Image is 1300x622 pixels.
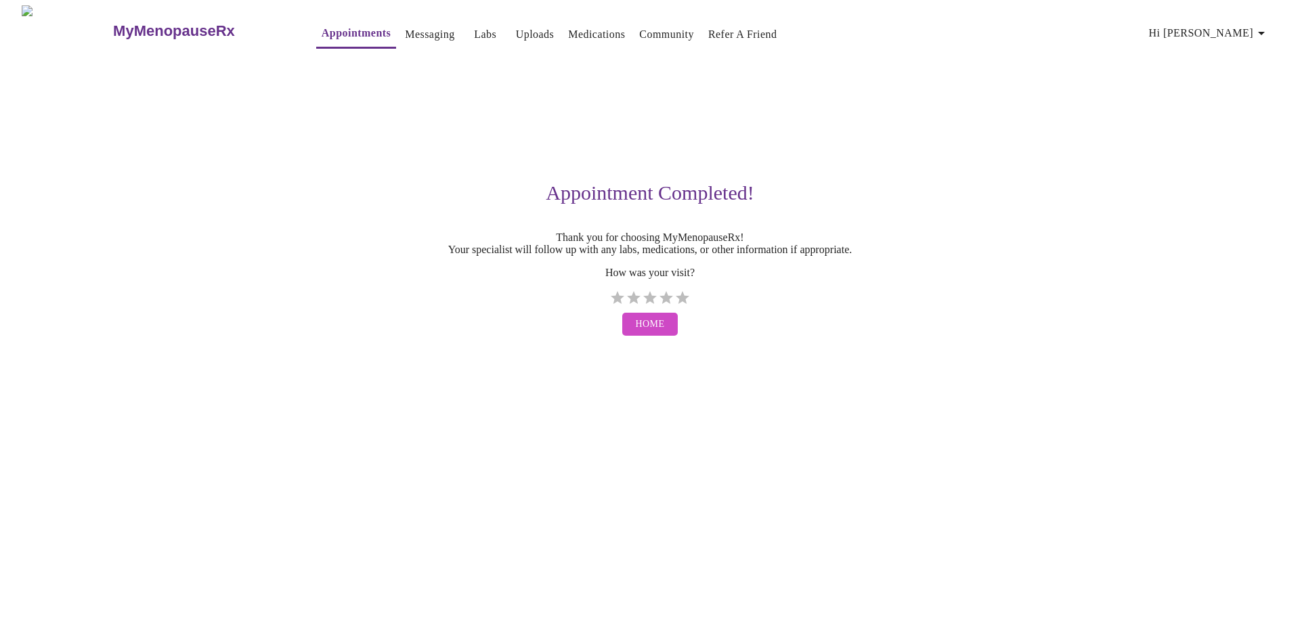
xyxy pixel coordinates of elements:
[639,25,694,44] a: Community
[399,21,460,48] button: Messaging
[568,25,625,44] a: Medications
[708,25,777,44] a: Refer a Friend
[405,25,454,44] a: Messaging
[1149,24,1270,43] span: Hi [PERSON_NAME]
[511,21,560,48] button: Uploads
[113,22,235,40] h3: MyMenopauseRx
[233,231,1067,256] p: Thank you for choosing MyMenopauseRx! Your specialist will follow up with any labs, medications, ...
[322,24,391,43] a: Appointments
[474,25,496,44] a: Labs
[563,21,630,48] button: Medications
[703,21,783,48] button: Refer a Friend
[636,316,665,333] span: Home
[316,20,396,49] button: Appointments
[634,21,699,48] button: Community
[622,313,678,336] button: Home
[1144,20,1275,47] button: Hi [PERSON_NAME]
[619,306,682,343] a: Home
[464,21,507,48] button: Labs
[233,181,1067,204] h3: Appointment Completed!
[233,267,1067,279] p: How was your visit?
[112,7,289,55] a: MyMenopauseRx
[516,25,555,44] a: Uploads
[22,5,112,56] img: MyMenopauseRx Logo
